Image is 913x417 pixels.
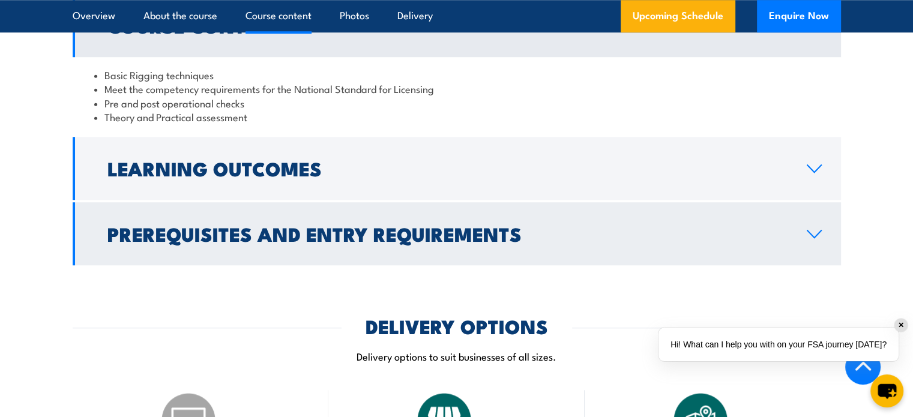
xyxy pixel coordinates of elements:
a: Learning Outcomes [73,137,841,200]
h2: Course Content [107,17,788,34]
li: Meet the competency requirements for the National Standard for Licensing [94,82,819,95]
h2: DELIVERY OPTIONS [366,317,548,334]
li: Pre and post operational checks [94,96,819,110]
button: chat-button [870,374,903,407]
p: Delivery options to suit businesses of all sizes. [73,349,841,363]
div: ✕ [894,319,908,332]
h2: Learning Outcomes [107,160,788,176]
h2: Prerequisites and Entry Requirements [107,225,788,242]
li: Basic Rigging techniques [94,68,819,82]
a: Prerequisites and Entry Requirements [73,202,841,265]
li: Theory and Practical assessment [94,110,819,124]
div: Hi! What can I help you with on your FSA journey [DATE]? [658,328,899,361]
